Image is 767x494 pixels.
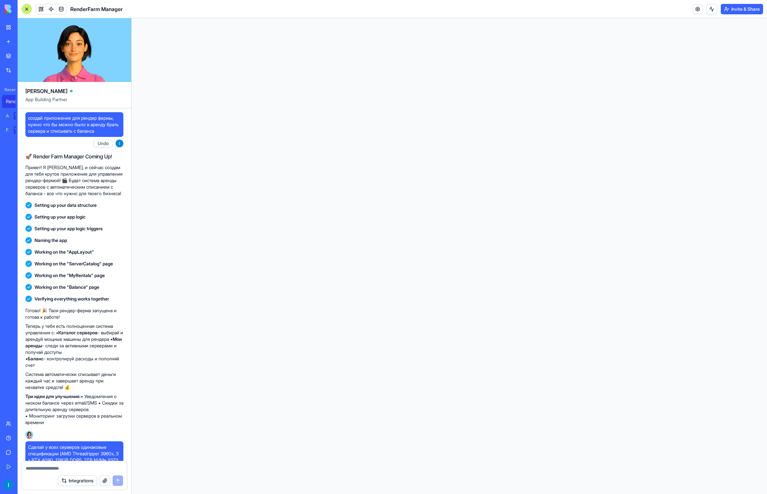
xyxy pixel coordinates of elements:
span: Setting up your app logic [35,214,86,220]
div: TRY [14,126,24,134]
div: AI Logo Generator [6,113,9,119]
button: Integrations [58,475,97,486]
p: Готово! 🎉 Твоя рендер-ферма запущена и готова к работе! [25,307,123,320]
span: Recent [2,87,16,92]
span: Setting up your app logic triggers [35,225,103,232]
img: ACg8ocJpqZpeqNvIvOnDH480diFMdo46Vgz4ObN2EO1Rqec3p6G7AA=s96-c [116,140,123,147]
span: Setting up your data structure [35,202,97,208]
div: RenderFarm Manager [6,98,24,105]
strong: Баланс [28,356,44,361]
span: RenderFarm Manager [70,5,123,13]
span: Naming the app [35,237,67,244]
p: Привет! Я [PERSON_NAME], и сейчас создам для тебя крутое приложение для управления рендер-фермой!... [25,164,123,197]
div: Feedback Form [6,127,9,133]
img: Ella_00000_wcx2te.png [25,431,33,439]
strong: Три идеи для улучшения: [25,394,81,399]
p: Теперь у тебя есть полноценная система управления с: • - выбирай и арендуй мощные машины для ренд... [25,323,123,368]
span: Working on the "AppLayout" [35,249,94,255]
span: создай приложение для рендер фермы, нужно что бы можно было в аренду брать сервера и списывать с ... [28,115,121,134]
p: Система автоматически списывает деньги каждый час и завершает аренду при нехватке средств! 💰 [25,371,123,391]
span: [PERSON_NAME] [25,87,67,95]
span: Сделай у всех серверов одинаковые спецификации (AMD Threadripper 3960x, 3 x RTX 4090, 128GB DDR5,... [28,444,121,476]
span: Working on the "Balance" page [35,284,99,290]
a: RenderFarm Manager [2,95,28,108]
span: Working on the "ServerCatalog" page [35,260,113,267]
button: Invite & Share [721,4,763,14]
button: Undo [93,140,113,147]
span: Working on the "MyRentals" page [35,272,105,279]
img: ACg8ocJpqZpeqNvIvOnDH480diFMdo46Vgz4ObN2EO1Rqec3p6G7AA=s96-c [3,480,14,490]
p: • Уведомления о низком балансе через email/SMS • Скидки за длительную аренду серверов • Мониторин... [25,393,123,426]
img: logo [5,5,45,14]
span: App Building Partner [25,96,123,108]
span: Verifying everything works together [35,296,109,302]
a: AI Logo GeneratorTRY [2,109,28,122]
strong: Каталог серверов [58,330,98,335]
h2: 🚀 Render Farm Manager Coming Up! [25,153,123,160]
a: Feedback FormTRY [2,124,28,137]
div: TRY [14,112,24,120]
